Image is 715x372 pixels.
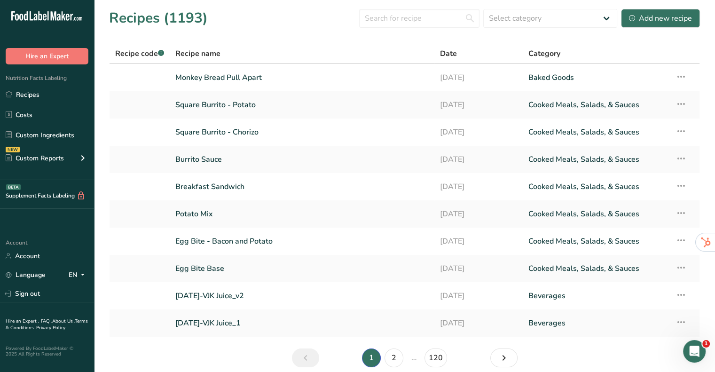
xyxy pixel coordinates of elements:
[528,313,664,333] a: Beverages
[36,325,65,331] a: Privacy Policy
[175,150,429,169] a: Burrito Sauce
[424,348,447,367] a: Page 120.
[175,286,429,306] a: [DATE]-VJK Juice_v2
[6,147,20,152] div: NEW
[528,95,664,115] a: Cooked Meals, Salads, & Sauces
[6,318,88,331] a: Terms & Conditions .
[109,8,208,29] h1: Recipes (1193)
[440,177,517,197] a: [DATE]
[528,231,664,251] a: Cooked Meals, Salads, & Sauces
[292,348,319,367] a: Previous page
[175,48,220,59] span: Recipe name
[621,9,700,28] button: Add new recipe
[115,48,164,59] span: Recipe code
[440,231,517,251] a: [DATE]
[440,68,517,87] a: [DATE]
[385,348,403,367] a: Page 2.
[6,153,64,163] div: Custom Reports
[69,269,88,281] div: EN
[528,259,664,278] a: Cooked Meals, Salads, & Sauces
[440,313,517,333] a: [DATE]
[175,122,429,142] a: Square Burrito - Chorizo
[440,259,517,278] a: [DATE]
[175,231,429,251] a: Egg Bite - Bacon and Potato
[359,9,479,28] input: Search for recipe
[440,204,517,224] a: [DATE]
[629,13,692,24] div: Add new recipe
[175,259,429,278] a: Egg Bite Base
[440,48,457,59] span: Date
[41,318,52,325] a: FAQ .
[6,184,21,190] div: BETA
[6,267,46,283] a: Language
[702,340,710,348] span: 1
[490,348,518,367] a: Next page
[440,95,517,115] a: [DATE]
[175,68,429,87] a: Monkey Bread Pull Apart
[175,177,429,197] a: Breakfast Sandwich
[683,340,706,363] iframe: Intercom live chat
[528,122,664,142] a: Cooked Meals, Salads, & Sauces
[52,318,75,325] a: About Us .
[440,122,517,142] a: [DATE]
[440,286,517,306] a: [DATE]
[6,48,88,64] button: Hire an Expert
[528,68,664,87] a: Baked Goods
[175,204,429,224] a: Potato Mix
[528,150,664,169] a: Cooked Meals, Salads, & Sauces
[175,313,429,333] a: [DATE]-VJK Juice_1
[6,318,39,325] a: Hire an Expert .
[528,204,664,224] a: Cooked Meals, Salads, & Sauces
[175,95,429,115] a: Square Burrito - Potato
[6,346,88,357] div: Powered By FoodLabelMaker © 2025 All Rights Reserved
[528,286,664,306] a: Beverages
[440,150,517,169] a: [DATE]
[528,177,664,197] a: Cooked Meals, Salads, & Sauces
[528,48,560,59] span: Category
